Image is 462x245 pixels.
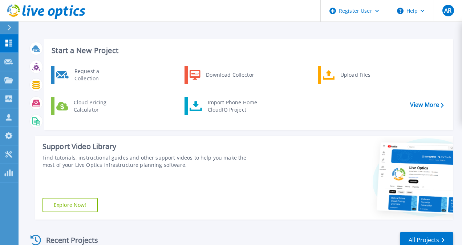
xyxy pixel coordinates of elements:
div: Import Phone Home CloudIQ Project [204,99,261,113]
div: Support Video Library [42,142,260,151]
h3: Start a New Project [52,47,443,55]
a: Explore Now! [42,198,98,212]
div: Upload Files [337,68,390,82]
div: Request a Collection [71,68,124,82]
a: Upload Files [318,66,392,84]
a: Request a Collection [51,66,126,84]
span: AR [444,8,451,13]
a: Cloud Pricing Calculator [51,97,126,115]
a: View More [410,101,444,108]
div: Cloud Pricing Calculator [70,99,124,113]
a: Download Collector [185,66,259,84]
div: Download Collector [202,68,257,82]
div: Find tutorials, instructional guides and other support videos to help you make the most of your L... [42,154,260,169]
